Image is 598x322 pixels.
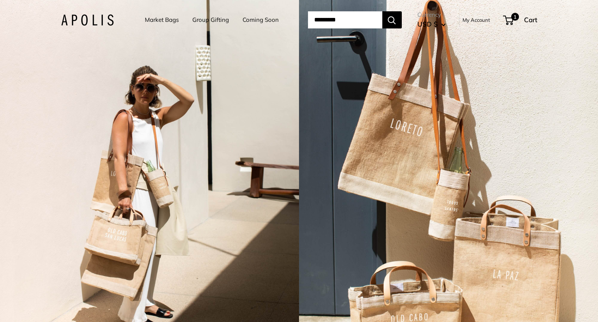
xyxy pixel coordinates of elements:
a: My Account [463,15,490,25]
input: Search... [308,11,382,28]
button: USD $ [417,18,446,30]
img: Apolis [61,14,114,26]
span: Cart [524,16,537,24]
a: 1 Cart [504,14,537,26]
a: Group Gifting [192,14,229,25]
span: 1 [511,13,519,21]
a: Coming Soon [243,14,279,25]
button: Search [382,11,402,28]
span: Currency [417,9,446,20]
span: USD $ [417,20,438,28]
a: Market Bags [145,14,179,25]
